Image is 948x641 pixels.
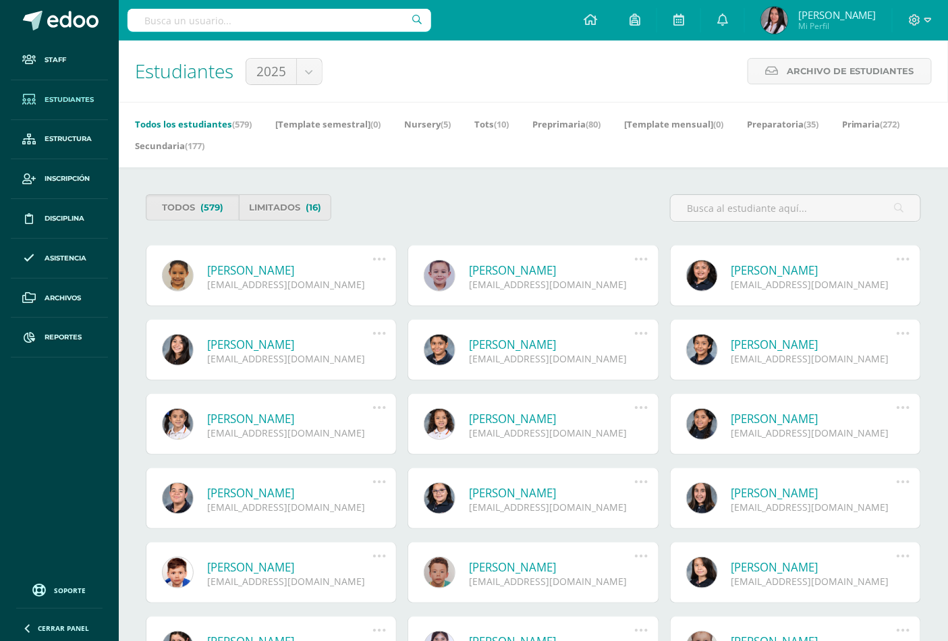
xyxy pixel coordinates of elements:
div: [EMAIL_ADDRESS][DOMAIN_NAME] [469,426,634,439]
div: [EMAIL_ADDRESS][DOMAIN_NAME] [207,278,372,291]
div: [EMAIL_ADDRESS][DOMAIN_NAME] [731,501,897,513]
span: (177) [185,140,204,152]
div: [EMAIL_ADDRESS][DOMAIN_NAME] [731,352,897,365]
a: Soporte [16,580,103,598]
span: Asistencia [45,253,86,264]
a: [PERSON_NAME] [469,485,634,501]
a: Nursery(5) [404,113,451,135]
div: [EMAIL_ADDRESS][DOMAIN_NAME] [731,575,897,588]
span: (579) [200,195,223,220]
div: [EMAIL_ADDRESS][DOMAIN_NAME] [469,278,634,291]
a: [PERSON_NAME] [731,411,897,426]
a: Todos(579) [146,194,239,221]
span: (272) [881,118,900,130]
a: [PERSON_NAME] [469,411,634,426]
a: Secundaria(177) [135,135,204,157]
a: [Template semestral](0) [275,113,381,135]
span: Disciplina [45,213,84,224]
span: Mi Perfil [798,20,876,32]
a: [PERSON_NAME] [469,262,634,278]
a: Archivo de Estudiantes [748,58,932,84]
a: [PERSON_NAME] [207,262,372,278]
div: [EMAIL_ADDRESS][DOMAIN_NAME] [469,501,634,513]
span: Reportes [45,332,82,343]
span: Estudiantes [45,94,94,105]
span: (16) [306,195,321,220]
a: Reportes [11,318,108,358]
span: Cerrar panel [38,623,89,633]
a: Tots(10) [474,113,509,135]
input: Busca al estudiante aquí... [671,195,920,221]
span: Staff [45,55,66,65]
a: [Template mensual](0) [624,113,723,135]
a: Estructura [11,120,108,160]
span: 2025 [256,59,286,84]
a: [PERSON_NAME] [469,559,634,575]
span: Inscripción [45,173,90,184]
span: Soporte [55,586,86,595]
a: [PERSON_NAME] [207,411,372,426]
span: (579) [232,118,252,130]
a: Primaria(272) [842,113,900,135]
span: Estudiantes [135,58,233,84]
a: [PERSON_NAME] [469,337,634,352]
span: [PERSON_NAME] [798,8,876,22]
div: [EMAIL_ADDRESS][DOMAIN_NAME] [731,426,897,439]
span: (80) [586,118,601,130]
a: Inscripción [11,159,108,199]
a: [PERSON_NAME] [207,485,372,501]
a: [PERSON_NAME] [207,559,372,575]
a: [PERSON_NAME] [731,262,897,278]
div: [EMAIL_ADDRESS][DOMAIN_NAME] [207,501,372,513]
a: Asistencia [11,239,108,279]
a: Preprimaria(80) [532,113,601,135]
a: [PERSON_NAME] [731,337,897,352]
a: Limitados(16) [239,194,332,221]
a: [PERSON_NAME] [731,559,897,575]
a: Estudiantes [11,80,108,120]
div: [EMAIL_ADDRESS][DOMAIN_NAME] [207,426,372,439]
a: Preparatoria(35) [747,113,818,135]
span: (35) [804,118,818,130]
span: (0) [713,118,723,130]
span: Estructura [45,134,92,144]
a: Staff [11,40,108,80]
span: (5) [441,118,451,130]
a: [PERSON_NAME] [731,485,897,501]
a: Todos los estudiantes(579) [135,113,252,135]
span: Archivos [45,293,81,304]
div: [EMAIL_ADDRESS][DOMAIN_NAME] [207,352,372,365]
span: (0) [370,118,381,130]
a: [PERSON_NAME] [207,337,372,352]
span: Archivo de Estudiantes [787,59,914,84]
div: [EMAIL_ADDRESS][DOMAIN_NAME] [207,575,372,588]
a: Archivos [11,279,108,318]
div: [EMAIL_ADDRESS][DOMAIN_NAME] [469,575,634,588]
a: Disciplina [11,199,108,239]
div: [EMAIL_ADDRESS][DOMAIN_NAME] [469,352,634,365]
img: 1c4a8e29229ca7cba10d259c3507f649.png [761,7,788,34]
span: (10) [494,118,509,130]
a: 2025 [246,59,322,84]
input: Busca un usuario... [128,9,431,32]
div: [EMAIL_ADDRESS][DOMAIN_NAME] [731,278,897,291]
